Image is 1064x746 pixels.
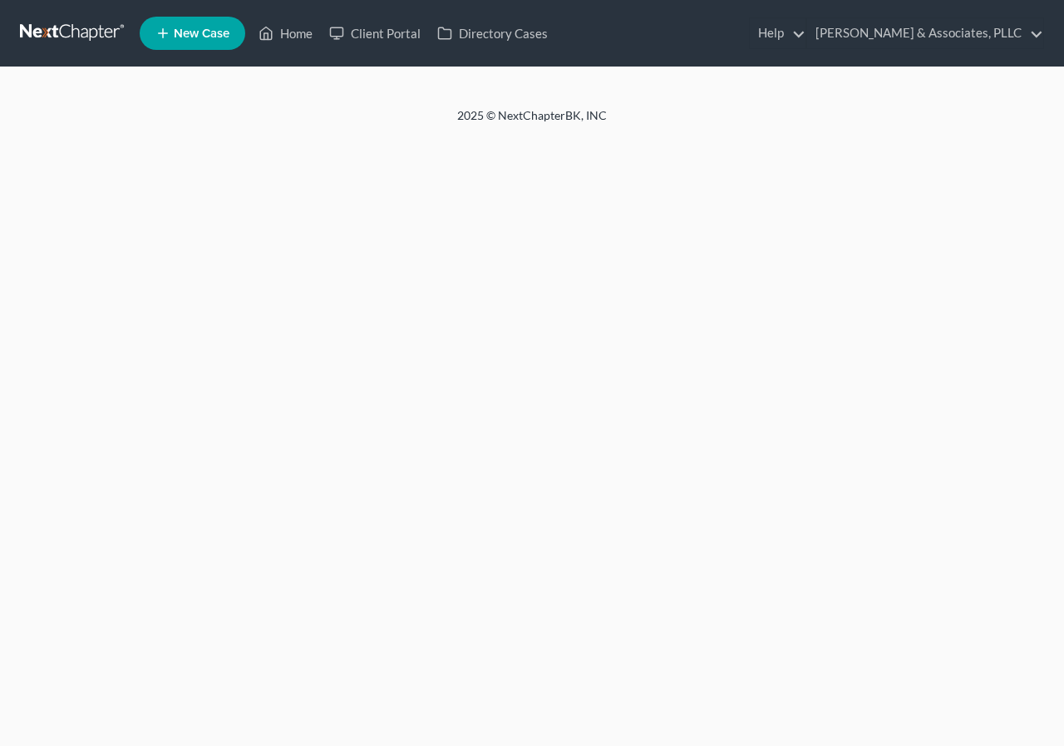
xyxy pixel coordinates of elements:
[321,18,429,48] a: Client Portal
[58,107,1006,137] div: 2025 © NextChapterBK, INC
[750,18,805,48] a: Help
[140,17,245,50] new-legal-case-button: New Case
[807,18,1043,48] a: [PERSON_NAME] & Associates, PLLC
[250,18,321,48] a: Home
[429,18,556,48] a: Directory Cases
